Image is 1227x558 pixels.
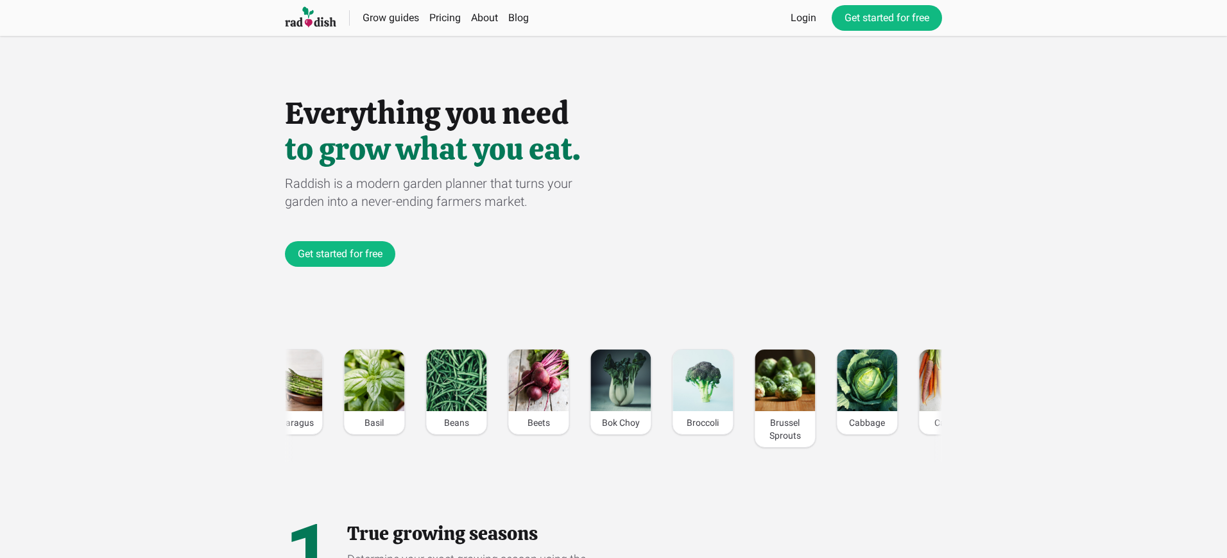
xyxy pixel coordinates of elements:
[508,350,569,411] img: Image of Beets
[285,97,942,128] h1: Everything you need
[471,12,498,24] a: About
[837,350,897,411] img: Image of Cabbage
[344,411,404,434] div: Basil
[837,411,897,434] div: Cabbage
[425,349,487,435] a: Image of BeansBeans
[672,349,734,435] a: Image of BroccoliBroccoli
[508,349,569,435] a: Image of BeetsBeets
[285,241,395,267] a: Get started for free
[590,411,651,434] div: Bok Choy
[508,411,569,434] div: Beets
[673,411,733,434] div: Broccoli
[363,12,419,24] a: Grow guides
[791,10,816,26] a: Login
[590,350,651,411] img: Image of Bok Choy
[919,411,979,434] div: Carrots
[285,133,942,164] h1: to grow what you eat.
[836,349,898,435] a: Image of CabbageCabbage
[261,349,323,435] a: Image of AsparagusAsparagus
[590,349,651,435] a: Image of Bok ChoyBok Choy
[429,12,461,24] a: Pricing
[262,411,322,434] div: Asparagus
[262,350,322,411] img: Image of Asparagus
[343,349,405,435] a: Image of BasilBasil
[426,350,486,411] img: Image of Beans
[755,411,815,447] div: Brussel Sprouts
[285,6,336,30] img: Raddish company logo
[285,174,613,210] div: Raddish is a modern garden planner that turns your garden into a never-ending farmers market.
[754,349,816,448] a: Image of Brussel SproutsBrussel Sprouts
[918,349,980,435] a: Image of CarrotsCarrots
[426,411,486,434] div: Beans
[832,5,942,31] a: Get started for free
[347,522,594,545] h2: True growing seasons
[673,350,733,411] img: Image of Broccoli
[344,350,404,411] img: Image of Basil
[508,12,529,24] a: Blog
[755,350,815,411] img: Image of Brussel Sprouts
[919,350,979,411] img: Image of Carrots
